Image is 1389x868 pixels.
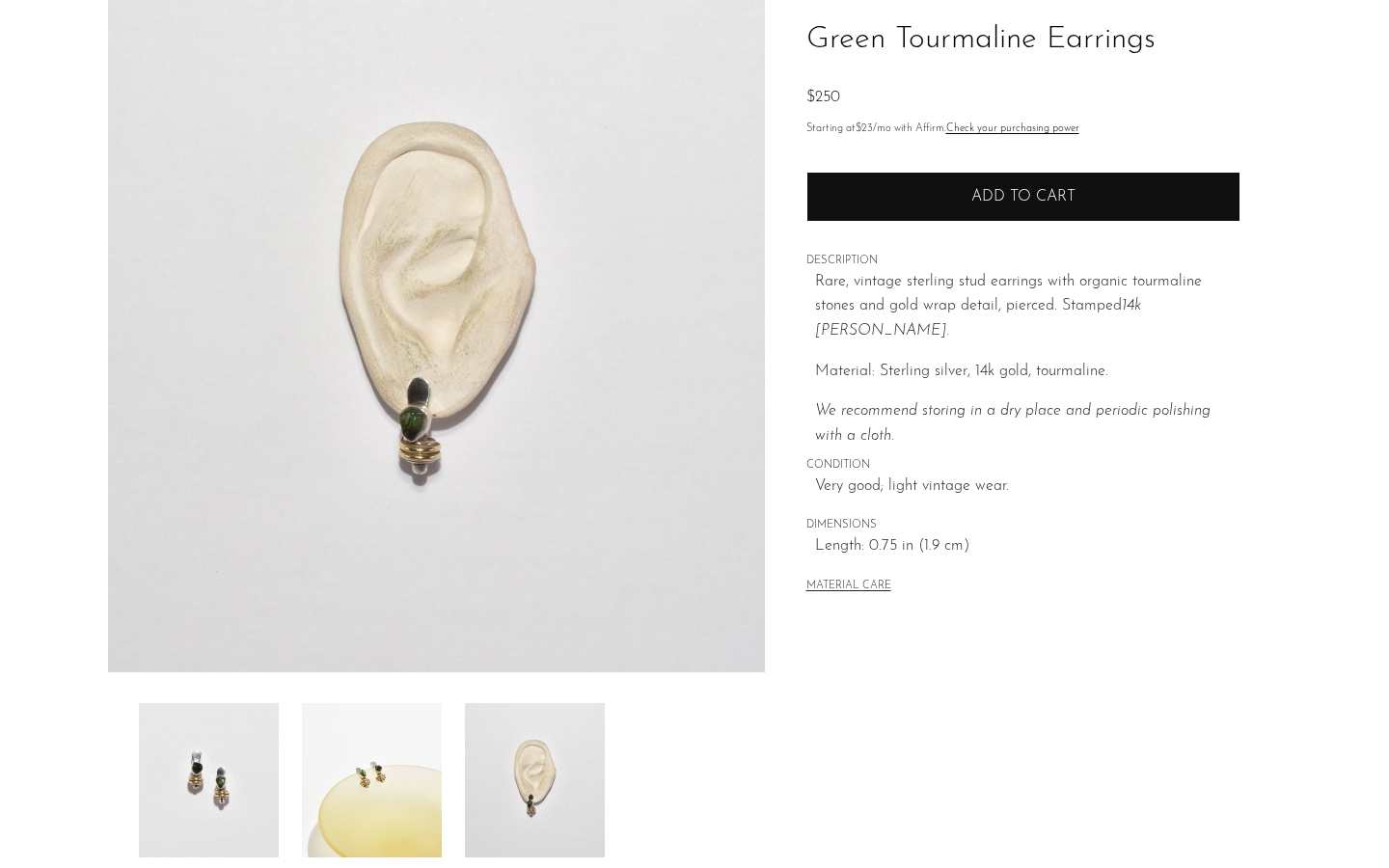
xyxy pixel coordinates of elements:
[302,703,442,857] img: Green Tourmaline Earrings
[856,123,873,134] span: $23
[806,15,1240,65] h1: Green Tourmaline Earrings
[806,121,1240,138] p: Starting at /mo with Affirm.
[139,703,279,857] img: Green Tourmaline Earrings
[815,475,1240,500] span: Very good; light vintage wear.
[465,703,605,857] img: Green Tourmaline Earrings
[806,580,891,594] button: MATERIAL CARE
[815,403,1211,444] em: We recommend storing in a dry place and periodic polishing with a cloth.
[815,534,1240,559] span: Length: 0.75 in (1.9 cm)
[971,189,1076,204] span: Add to cart
[946,123,1079,134] a: Check your purchasing power - Learn more about Affirm Financing (opens in modal)
[806,457,1240,475] span: CONDITION
[806,90,840,105] span: $250
[806,172,1240,222] button: Add to cart
[815,360,1240,385] p: Material: Sterling silver, 14k gold, tourmaline.
[806,253,1240,270] span: DESCRIPTION
[815,270,1240,344] p: Rare, vintage sterling stud earrings with organic tourmaline stones and gold wrap detail, pierced...
[806,517,1240,534] span: DIMENSIONS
